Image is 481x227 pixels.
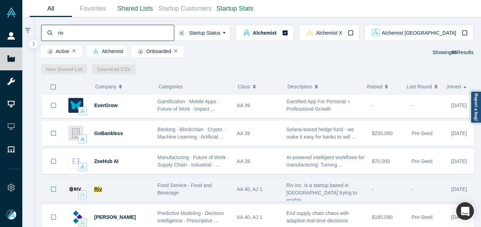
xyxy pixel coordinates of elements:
img: alchemist Vault Logo [243,29,250,36]
img: Startup status [179,30,184,36]
img: Startup status [138,49,143,54]
img: alchemist Vault Logo [93,49,98,54]
img: Mia Scott's Account [6,210,16,220]
button: Raised [367,79,399,94]
img: alchemist Vault Logo [80,164,85,169]
span: Company [95,79,117,94]
button: Download CSV [92,64,136,74]
span: Raised [367,79,383,94]
a: Favorites [72,0,114,17]
span: Solana-based hedge fund - we make it easy for banks to sell ... [287,127,356,140]
button: Company [95,79,147,94]
img: GoBankless's Logo [68,126,83,141]
button: Remove Filter [174,48,177,53]
span: Categories [158,84,182,89]
button: Bookmark [43,121,64,146]
a: Shared Lists [114,0,156,17]
span: - [412,186,413,192]
span: Gamified App For Personal + Professional Growth [287,99,350,112]
span: [DATE] [451,186,467,192]
span: $180,090 [372,214,392,220]
img: alchemist_aj Vault Logo [372,29,379,36]
a: ZeeHub AI [94,158,119,164]
button: New Shared List [41,64,87,74]
span: Predictive Modeling · Decision Intelligence · Prescriptive ... [158,210,224,223]
button: alchemistx Vault LogoAlchemist X [299,25,360,41]
span: Alchemist [90,49,123,54]
button: Class [238,79,276,94]
a: GoBankless [94,130,123,136]
span: $250,000 [372,130,392,136]
a: Startup Customers [156,0,214,17]
span: Pre-Seed [412,158,432,164]
span: Gamification · Mobile Apps · Future of Work · Impact ... [158,99,219,112]
button: alchemist Vault LogoAlchemist [236,25,294,41]
span: Alchemist X [316,30,342,35]
button: Bookmark [43,177,64,202]
a: Startup Stats [214,0,256,17]
img: Startup status [47,49,53,54]
img: alchemist Vault Logo [80,109,85,113]
button: Bookmark [43,93,64,118]
img: alchemist, alchemist_aj Vault Logo [80,192,85,197]
span: - [372,103,374,108]
button: Remove Filter [73,48,76,53]
span: Pre-Seed [412,130,432,136]
img: alchemist Vault Logo [80,136,85,141]
div: AA 39 [237,149,279,174]
span: Manufacturing · Future of Work · Supply Chain · Industrial · ... [158,155,229,168]
strong: 86 [452,50,457,55]
span: Showing Results [432,50,474,55]
span: $70,000 [372,158,390,164]
button: Last Round [407,79,439,94]
span: [DATE] [451,214,467,220]
span: - [372,186,374,192]
span: Alchemist [GEOGRAPHIC_DATA] [382,30,456,35]
img: Alchemist Vault Logo [6,7,16,17]
img: alchemistx Vault Logo [306,29,313,36]
a: All [30,0,72,17]
button: Joined [446,79,469,94]
button: alchemist_aj Vault LogoAlchemist [GEOGRAPHIC_DATA] [364,25,474,41]
span: Onboarded [135,49,171,54]
button: Description [287,79,360,94]
span: Last Round [407,79,432,94]
span: AI-powered intelligent workflows for manufacturing: Turning ... [287,155,364,168]
a: EverGrow [94,103,118,108]
button: Startup Status [174,25,231,41]
a: Report a bug! [470,91,481,123]
input: Search by company name, class, customer, one-liner or category [57,24,174,41]
div: AA 39 [237,93,279,118]
span: Description [287,79,312,94]
span: [DATE] [451,103,467,108]
span: Joined [446,79,461,94]
span: Class [238,79,250,94]
img: alchemist, alchemist_aj Vault Logo [80,220,85,225]
span: End supply chain chaos with adaptive real-time decisions [287,210,349,223]
span: Banking · Blockchain · Crypto · Machine Learning · Artificial ... [158,127,225,140]
img: EverGrow's Logo [68,98,83,113]
img: Kimaru AI's Logo [68,210,83,225]
a: Riv [94,186,102,192]
span: Food Service · Food and Beverage [158,182,212,196]
button: Bookmark [43,149,64,174]
span: [DATE] [451,158,467,164]
span: - [412,103,413,108]
a: [PERSON_NAME] [94,214,136,220]
span: Pre-Seed [412,214,432,220]
img: ZeeHub AI's Logo [68,154,83,169]
div: AA 40, AJ 1 [237,177,279,202]
span: Riv Inc. is a startup based in [GEOGRAPHIC_DATA] trying to enable ... [287,182,357,203]
span: Active [44,49,69,54]
div: AA 39 [237,121,279,146]
span: [DATE] [451,130,467,136]
span: Alchemist [253,30,277,35]
img: Riv's Logo [68,182,83,197]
